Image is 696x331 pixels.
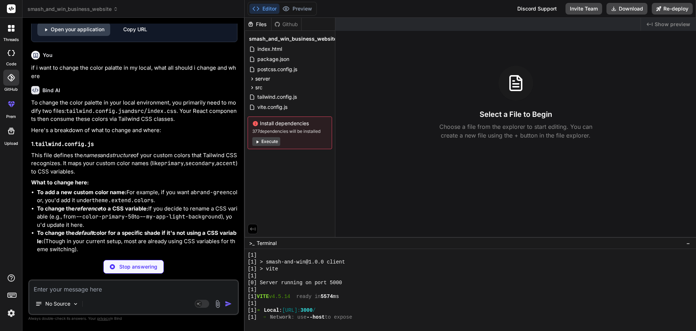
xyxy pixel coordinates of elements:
[248,307,257,314] span: [1]
[225,300,232,307] img: icon
[255,84,262,91] span: src
[252,137,280,146] button: Execute
[194,189,229,196] code: brand-green
[513,3,561,15] div: Discord Support
[37,229,236,245] strong: To change the color for a specific shade if it's not using a CSS variable:
[37,189,127,196] strong: To add a new custom color name:
[291,314,307,321] span: : use
[4,86,18,93] label: GitHub
[134,107,177,115] code: src/index.css
[255,75,270,82] span: server
[307,314,325,321] span: --host
[272,21,301,28] div: Github
[249,35,337,42] span: smash_and_win_business_website
[435,122,597,140] p: Choose a file from the explorer to start editing. You can create a new file using the + button in...
[279,4,315,14] button: Preview
[28,5,118,13] span: smash_and_win_business_website
[31,126,237,135] p: Here's a breakdown of what to change and where:
[257,55,290,64] span: package.json
[252,120,327,127] span: Install dependencies
[652,3,693,15] button: Re-deploy
[301,307,313,314] span: 3000
[312,307,315,314] span: /
[42,87,60,94] h6: Bind AI
[97,316,110,320] span: privacy
[257,307,258,314] span: ➜
[480,109,552,119] h3: Select a File to Begin
[685,237,692,249] button: −
[257,93,298,101] span: tailwind.config.js
[37,23,110,36] a: Open your application
[76,213,134,220] code: --color-primary-50
[282,307,300,314] span: [URL]:
[297,293,321,300] span: ready in
[248,300,257,307] span: [1]
[214,300,222,308] img: attachment
[31,140,237,148] h3: 1.
[92,197,154,204] code: theme.extend.colors
[75,205,101,212] em: reference
[257,240,277,247] span: Terminal
[248,252,257,259] span: [1]
[325,314,352,321] span: to expose
[35,140,94,148] code: tailwind.config.js
[257,293,269,300] span: VITE
[6,114,16,120] label: prem
[264,307,279,314] span: Local
[321,293,333,300] span: 5574
[248,293,257,300] span: [1]
[6,61,16,67] label: code
[606,3,647,15] button: Download
[686,240,690,247] span: −
[43,52,53,59] h6: You
[140,213,221,220] code: --my-app-light-background
[4,140,18,147] label: Upload
[248,314,257,321] span: [1]
[257,65,298,74] span: postcss.config.js
[37,188,237,205] li: For example, if you want a color, you'd add it under .
[655,21,690,28] span: Show preview
[37,205,237,229] li: If you decide to rename a CSS variable (e.g., from to ), you'd update it here.
[248,279,342,286] span: [0] Server running on port 5000
[37,205,148,212] strong: To change the to a CSS variable:
[66,107,125,115] code: tailwind.config.js
[37,229,237,254] li: (Though in your current setup, most are already using CSS variables for theme switching).
[3,37,19,43] label: threads
[263,314,264,321] span: ➜
[249,240,254,247] span: >_
[248,266,278,273] span: [1] > vite
[75,229,93,236] em: default
[45,300,70,307] p: No Source
[31,151,237,176] p: This file defines the and of your custom colors that Tailwind CSS recognizes. It maps your custom...
[245,21,271,28] div: Files
[248,286,257,293] span: [1]
[270,314,291,321] span: Network
[279,307,282,314] span: :
[5,307,17,319] img: settings
[161,160,184,167] code: primary
[257,45,283,53] span: index.html
[31,179,89,186] strong: What to change here:
[269,293,290,300] span: v4.5.14
[119,263,157,270] p: Stop answering
[83,152,100,159] em: names
[248,259,345,266] span: [1] > smash-and-win@1.0.0 client
[31,99,237,123] p: To change the color palette in your local environment, you primarily need to modify two files: an...
[28,315,239,322] p: Always double-check its answers. Your in Bind
[333,293,339,300] span: ms
[249,4,279,14] button: Editor
[185,160,215,167] code: secondary
[216,160,236,167] code: accent
[31,64,237,80] p: if i want to change the color palatte in my local, what all should i change and where
[123,23,147,36] div: Copy URL
[252,128,327,134] span: 377 dependencies will be installed
[72,301,79,307] img: Pick Models
[109,152,133,159] em: structure
[565,3,602,15] button: Invite Team
[248,273,257,279] span: [1]
[257,103,288,111] span: vite.config.js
